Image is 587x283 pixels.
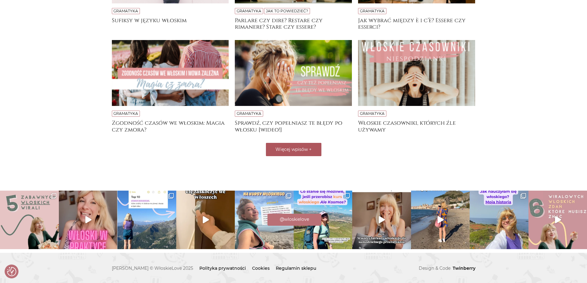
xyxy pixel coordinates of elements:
span: Więcej wpisów [275,147,308,152]
a: Sufiksy w języku włoskim [112,17,229,30]
a: Zgodność czasów we włoskim: Magia czy zmora? [112,120,229,132]
p: Design & Code [389,265,475,272]
svg: Clone [344,193,350,199]
img: 1) W wielu barach i innych lokalach z jedzeniem za ladą najpierw płacimy przy kasie za to, co chc... [176,191,235,249]
span: [PERSON_NAME] © WłoskieLove 2025 [112,265,193,272]
a: Gramatyka [237,111,261,116]
a: Parlare czy dire? Restare czy rimanere? Stare czy essere? [235,17,352,30]
svg: Clone [520,193,526,199]
a: Jak wybrać między è i c’è? Essere czy esserci? [358,17,475,30]
a: Clone [117,191,176,249]
a: Cookies [252,265,270,271]
svg: Play [555,216,561,223]
img: 👌 Skomentuj KURS żeby dostać ofertę moich kursów wideo, zapisy trwają! 🛑 Włoski to nie jest bułka... [411,191,470,249]
svg: Play [85,216,92,223]
img: Jeszce tylko dzisiaj, sobota, piątek i poniedziałek żeby dołączyć do Ale Kosmos, który bierze Was... [235,191,294,249]
button: Preferencje co do zgód [7,267,16,276]
a: Sprawdź, czy popełniasz te błędy po włosku [wideo!] [235,120,352,132]
a: Gramatyka [360,111,385,116]
svg: Clone [286,193,291,199]
a: Twinberry [450,265,475,271]
svg: Clone [51,193,56,199]
a: Clone [470,191,528,249]
a: Gramatyka [237,9,261,13]
img: Reżyserowane, ale szczerze 🥹 Uczucie kiedy po wielu miesiącach pracy zamykasz oczy, rzucasz efekt... [352,191,411,249]
span: + [309,147,312,152]
a: Instagram @wloskielove [267,214,321,226]
img: To nie była prosta droga, co roku zmieniał się nauczyciel, nie miałam konwersacji i nie było taki... [470,191,528,249]
img: Od lat chciałam Wam o tym powiedzieć 🙈🤭🤭 to może mało “rolkowa” rolka, ale zamiast szukać formy p... [59,191,118,249]
a: Play [176,191,235,249]
a: Gramatyka [113,9,138,13]
span: @wloskielove [280,216,309,222]
img: Osoby, które się już uczycie: Co stało się dla Was możliwe dzięki włoskiemu? ⬇️ Napiszcie! To tyl... [294,191,353,249]
a: Clone [235,191,294,249]
a: Play [352,191,411,249]
a: Play [59,191,118,249]
svg: Clone [168,193,174,199]
svg: Play [203,216,209,223]
a: Polityka prywatności [199,265,246,271]
a: Jak to powiedzieć? [266,9,308,13]
a: Gramatyka [360,9,385,13]
a: Włoskie czasowniki, których źle używamy [358,120,475,132]
img: Tak naprawdę to nie koniec bo był i strach przed burzą w namiocie i przekroczenie kolejnej granic... [117,191,176,249]
a: Regulamin sklepu [276,265,316,271]
a: Gramatyka [113,111,138,116]
a: Play [411,191,470,249]
a: Clone [294,191,353,249]
svg: Play [438,216,444,223]
svg: Play [379,216,385,223]
img: Revisit consent button [7,267,16,276]
button: Więcej wpisów + [266,143,321,156]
